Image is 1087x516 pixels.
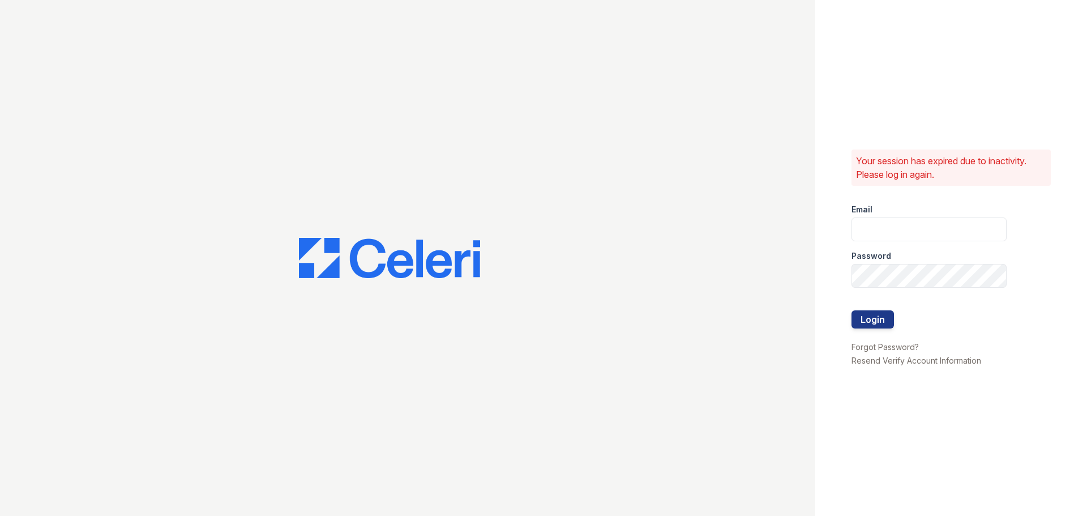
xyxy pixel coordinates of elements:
label: Email [851,204,872,215]
p: Your session has expired due to inactivity. Please log in again. [856,154,1046,181]
label: Password [851,250,891,262]
img: CE_Logo_Blue-a8612792a0a2168367f1c8372b55b34899dd931a85d93a1a3d3e32e68fde9ad4.png [299,238,480,279]
button: Login [851,310,894,329]
a: Forgot Password? [851,342,919,352]
a: Resend Verify Account Information [851,356,981,365]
